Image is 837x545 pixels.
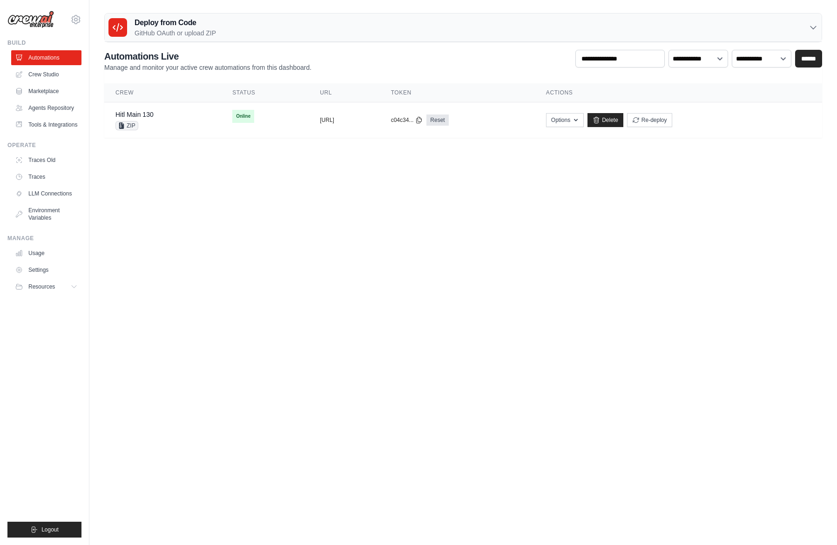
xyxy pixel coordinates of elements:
a: Tools & Integrations [11,117,81,132]
button: Re-deploy [627,113,672,127]
a: Reset [426,114,448,126]
div: Operate [7,141,81,149]
a: Crew Studio [11,67,81,82]
a: Delete [587,113,623,127]
th: Crew [104,83,221,102]
a: Environment Variables [11,203,81,225]
a: LLM Connections [11,186,81,201]
div: Manage [7,235,81,242]
div: Build [7,39,81,47]
button: c04c34... [391,116,423,124]
a: Marketplace [11,84,81,99]
th: Actions [535,83,822,102]
p: GitHub OAuth or upload ZIP [135,28,216,38]
button: Options [546,113,584,127]
span: Logout [41,526,59,533]
p: Manage and monitor your active crew automations from this dashboard. [104,63,311,72]
a: Settings [11,262,81,277]
th: URL [309,83,379,102]
th: Status [221,83,309,102]
a: Traces [11,169,81,184]
a: Traces Old [11,153,81,168]
button: Logout [7,522,81,538]
h3: Deploy from Code [135,17,216,28]
th: Token [380,83,535,102]
h2: Automations Live [104,50,311,63]
button: Resources [11,279,81,294]
span: Online [232,110,254,123]
a: Agents Repository [11,101,81,115]
span: Resources [28,283,55,290]
a: Hitl Main 130 [115,111,154,118]
a: Automations [11,50,81,65]
a: Usage [11,246,81,261]
span: ZIP [115,121,138,130]
img: Logo [7,11,54,28]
